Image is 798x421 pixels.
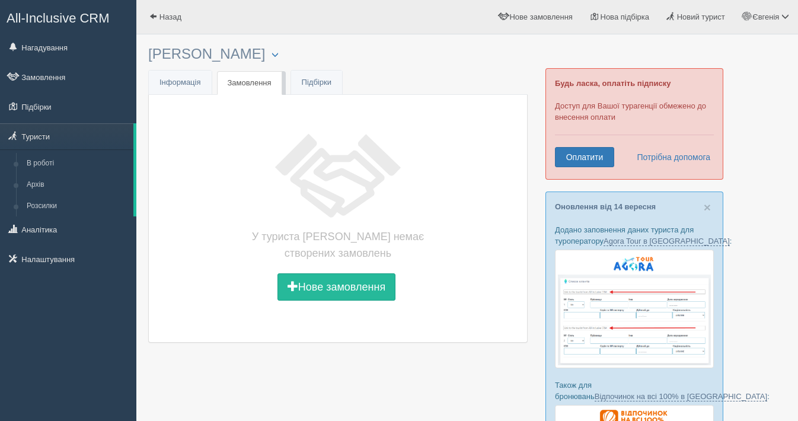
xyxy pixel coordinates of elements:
a: Потрібна допомога [629,147,711,167]
a: Оплатити [555,147,614,167]
button: Close [704,201,711,213]
a: Відпочинок на всі 100% в [GEOGRAPHIC_DATA] [595,392,767,401]
b: Будь ласка, оплатіть підписку [555,79,671,88]
span: Євгенія [752,12,779,21]
a: Agora Tour в [GEOGRAPHIC_DATA] [604,237,730,246]
a: Розсилки [21,196,133,217]
a: All-Inclusive CRM [1,1,136,33]
a: В роботі [21,153,133,174]
h3: [PERSON_NAME] [148,46,528,62]
span: Нове замовлення [509,12,572,21]
span: Інформація [159,78,201,87]
span: Назад [159,12,181,21]
a: Інформація [149,71,212,95]
p: Також для бронювань : [555,379,714,402]
a: Замовлення [217,71,282,95]
span: Новий турист [677,12,725,21]
a: Оновлення від 14 вересня [555,202,656,211]
div: Доступ для Вашої турагенції обмежено до внесення оплати [545,68,723,180]
span: × [704,200,711,214]
a: Підбірки [291,71,342,95]
p: Додано заповнення даних туриста для туроператору : [555,224,714,247]
span: Нова підбірка [601,12,650,21]
h4: У туриста [PERSON_NAME] немає створених замовлень [249,228,427,261]
img: agora-tour-%D1%84%D0%BE%D1%80%D0%BC%D0%B0-%D0%B1%D1%80%D0%BE%D0%BD%D1%8E%D0%B2%D0%B0%D0%BD%D0%BD%... [555,250,714,368]
button: Нове замовлення [277,273,395,301]
a: Архів [21,174,133,196]
span: All-Inclusive CRM [7,11,110,25]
